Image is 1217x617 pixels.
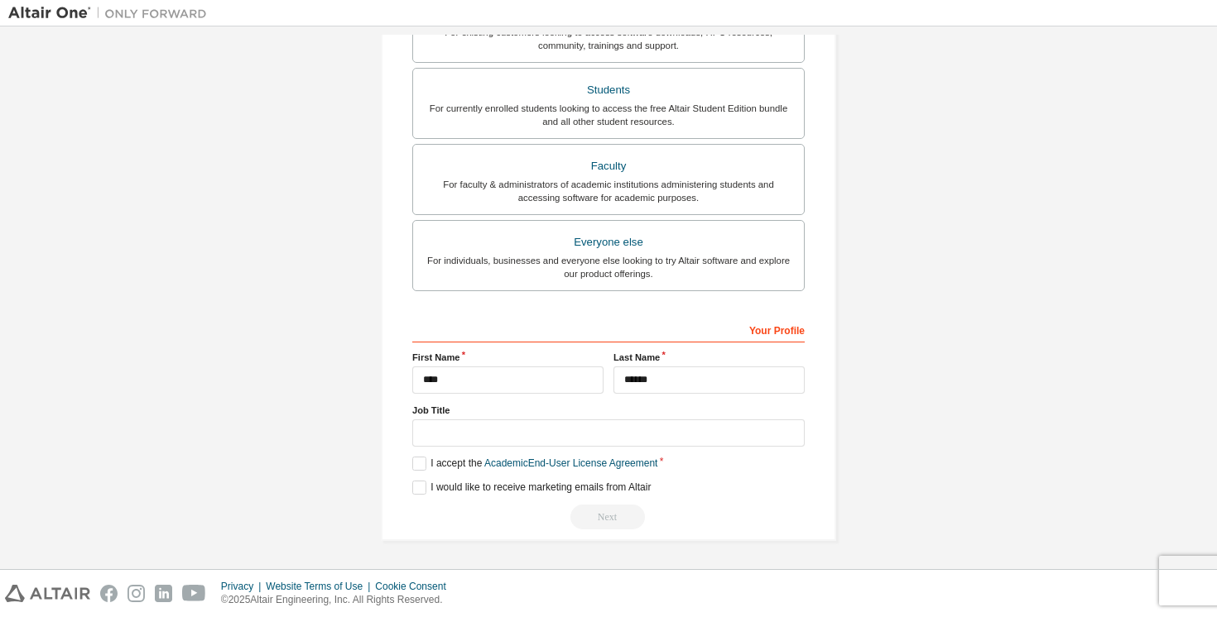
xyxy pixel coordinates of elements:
[423,155,794,178] div: Faculty
[127,585,145,602] img: instagram.svg
[412,481,651,495] label: I would like to receive marketing emails from Altair
[412,505,805,529] div: Read and acccept EULA to continue
[5,585,90,602] img: altair_logo.svg
[412,457,657,471] label: I accept the
[155,585,172,602] img: linkedin.svg
[423,178,794,204] div: For faculty & administrators of academic institutions administering students and accessing softwa...
[423,26,794,52] div: For existing customers looking to access software downloads, HPC resources, community, trainings ...
[8,5,215,22] img: Altair One
[100,585,118,602] img: facebook.svg
[412,351,604,364] label: First Name
[412,404,805,417] label: Job Title
[613,351,805,364] label: Last Name
[484,457,657,469] a: Academic End-User License Agreement
[221,593,456,607] p: © 2025 Altair Engineering, Inc. All Rights Reserved.
[423,254,794,280] div: For individuals, businesses and everyone else looking to try Altair software and explore our prod...
[423,79,794,102] div: Students
[423,231,794,254] div: Everyone else
[375,580,455,593] div: Cookie Consent
[266,580,375,593] div: Website Terms of Use
[423,102,794,128] div: For currently enrolled students looking to access the free Altair Student Edition bundle and all ...
[221,580,266,593] div: Privacy
[182,585,206,602] img: youtube.svg
[412,316,805,342] div: Your Profile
